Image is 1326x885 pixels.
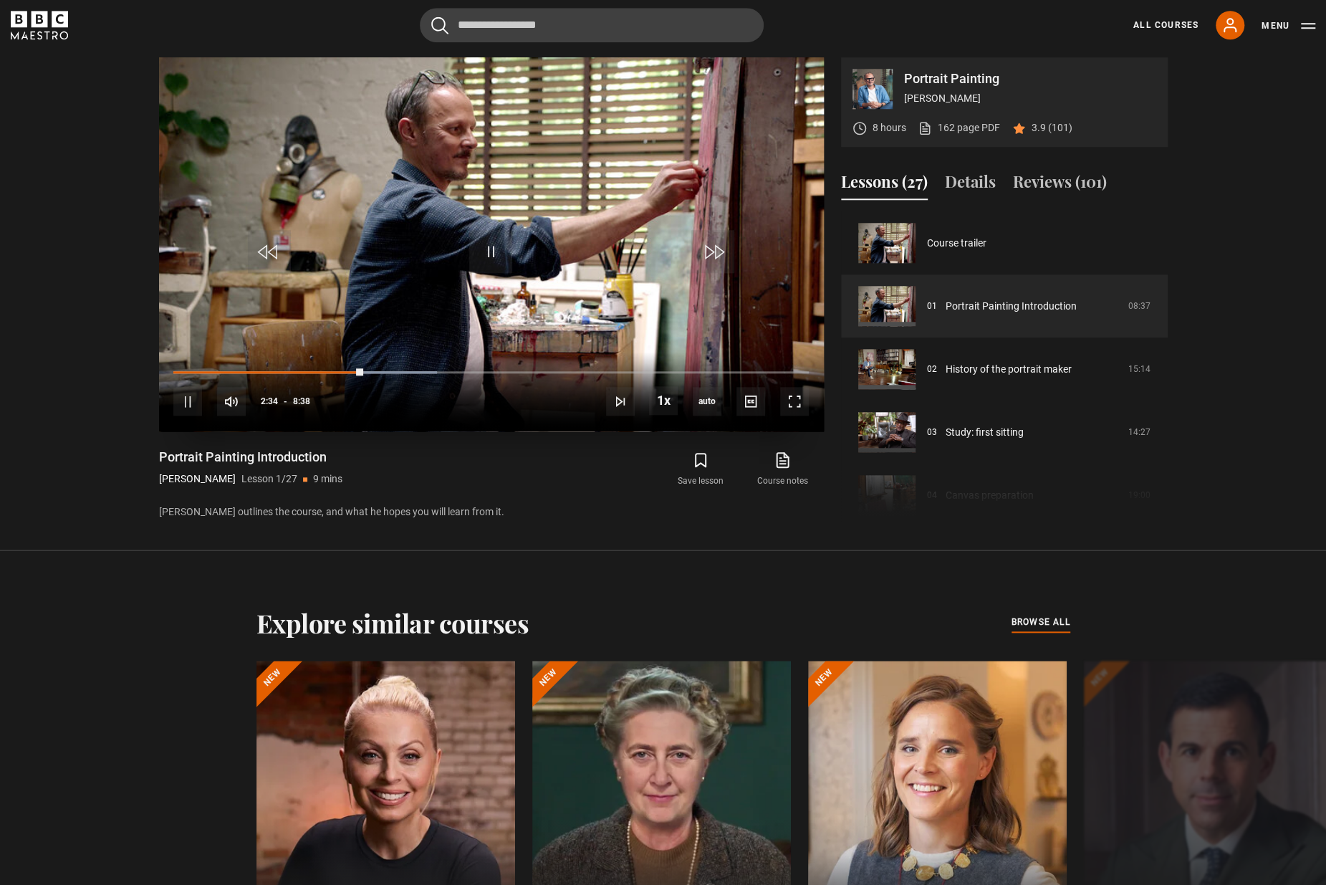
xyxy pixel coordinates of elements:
a: Course notes [741,449,823,490]
button: Save lesson [660,449,741,490]
button: Lessons (27) [841,170,928,200]
p: [PERSON_NAME] [159,472,236,487]
button: Next Lesson [606,387,635,416]
h1: Portrait Painting Introduction [159,449,342,466]
p: Portrait Painting [904,72,1156,85]
button: Details [945,170,996,200]
span: - [284,396,287,406]
a: All Courses [1133,19,1198,32]
button: Playback Rate [649,386,678,415]
div: Current quality: 720p [693,387,721,416]
svg: BBC Maestro [11,11,68,39]
a: 162 page PDF [918,120,1000,135]
span: auto [693,387,721,416]
p: 3.9 (101) [1032,120,1072,135]
p: 8 hours [873,120,906,135]
a: browse all [1012,615,1070,631]
button: Toggle navigation [1262,19,1315,33]
span: browse all [1012,615,1070,629]
p: [PERSON_NAME] [904,91,1156,106]
button: Mute [217,387,246,416]
button: Fullscreen [780,387,809,416]
h2: Explore similar courses [256,608,529,638]
span: 2:34 [261,388,278,414]
a: History of the portrait maker [946,362,1072,377]
button: Captions [736,387,765,416]
button: Reviews (101) [1013,170,1107,200]
a: Study: first sitting [946,425,1024,440]
div: Progress Bar [173,371,808,374]
span: 8:38 [293,388,310,414]
button: Pause [173,387,202,416]
a: Course trailer [927,236,986,251]
a: Portrait Painting Introduction [946,299,1077,314]
p: [PERSON_NAME] outlines the course, and what he hopes you will learn from it. [159,504,824,520]
p: 9 mins [313,472,342,487]
p: Lesson 1/27 [241,472,297,487]
video-js: Video Player [159,57,824,431]
input: Search [420,8,764,42]
button: Submit the search query [431,16,448,34]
